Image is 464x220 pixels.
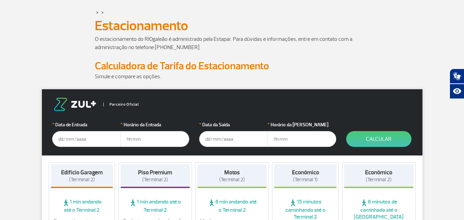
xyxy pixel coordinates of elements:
span: (Terminal 2) [69,176,95,183]
button: Abrir recursos assistivos. [450,84,464,99]
div: Plugin de acessibilidade da Hand Talk. [450,69,464,99]
label: Data de Entrada [52,121,121,128]
input: dd/mm/aaaa [199,131,268,147]
strong: Piso Premium [138,169,172,176]
span: Parceiro Oficial [103,103,139,106]
a: > [101,8,104,16]
img: logo-zul.png [52,98,98,111]
strong: Motos [224,169,240,176]
button: Calcular [346,131,411,147]
strong: Econômico [292,169,319,176]
strong: Edifício Garagem [61,169,103,176]
input: hh:mm [268,131,336,147]
h2: Calculadora de Tarifa do Estacionamento [95,60,370,72]
span: 1 min andando até o Terminal 2 [51,198,113,213]
span: (Terminal 1) [293,176,318,183]
span: 6 min andando até o Terminal 2 [197,198,267,213]
span: (Terminal 2) [219,176,245,183]
span: (Terminal 2) [142,176,168,183]
input: dd/mm/aaaa [52,131,121,147]
p: Simule e compare as opções. [95,72,370,81]
strong: Econômico [365,169,392,176]
a: > [96,8,99,16]
h1: Estacionamento [95,20,370,32]
label: Horário da Entrada [121,121,189,128]
span: (Terminal 2) [366,176,392,183]
input: hh:mm [121,131,189,147]
p: O estacionamento do RIOgaleão é administrado pela Estapar. Para dúvidas e informações, entre em c... [95,35,370,51]
label: Data da Saída [199,121,268,128]
button: Abrir tradutor de língua de sinais. [450,69,464,84]
label: Horário da [PERSON_NAME] [268,121,336,128]
span: 1 min andando até o Terminal 2 [121,198,190,213]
